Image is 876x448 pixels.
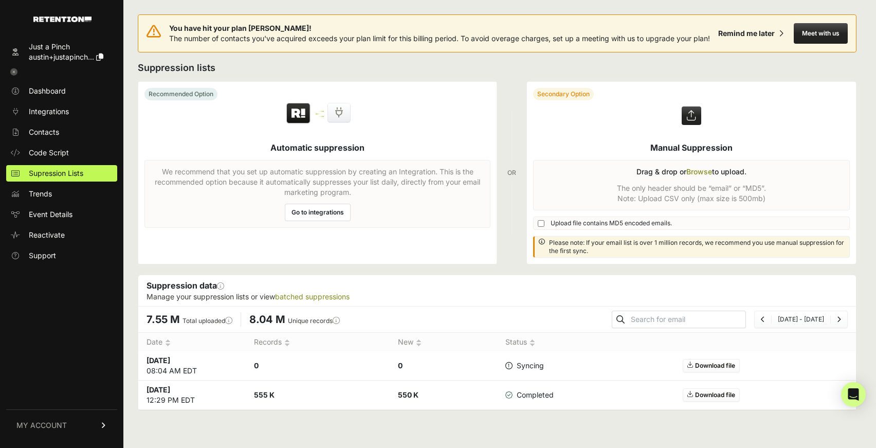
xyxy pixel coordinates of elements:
[718,28,775,39] div: Remind me later
[169,23,710,33] span: You have hit your plan [PERSON_NAME]!
[551,219,672,227] span: Upload file contains MD5 encoded emails.
[29,52,94,61] span: austin+justapinch...
[147,292,848,302] p: Manage your suppression lists or view
[29,209,72,220] span: Event Details
[714,24,788,43] button: Remind me later
[794,23,848,44] button: Meet with us
[6,227,117,243] a: Reactivate
[6,206,117,223] a: Event Details
[29,148,69,158] span: Code Script
[169,34,710,43] span: The number of contacts you've acquired exceeds your plan limit for this billing period. To avoid ...
[390,333,497,352] th: New
[497,333,569,352] th: Status
[837,315,841,323] a: Next
[285,204,351,221] a: Go to integrations
[147,385,170,394] strong: [DATE]
[771,315,830,324] li: [DATE] - [DATE]
[249,313,285,326] span: 8.04 M
[316,113,324,115] img: integration
[6,145,117,161] a: Code Script
[29,106,69,117] span: Integrations
[841,382,866,407] div: Open Intercom Messenger
[29,168,83,178] span: Supression Lists
[29,250,56,261] span: Support
[538,220,544,227] input: Upload file contains MD5 encoded emails.
[6,124,117,140] a: Contacts
[6,103,117,120] a: Integrations
[683,359,740,372] a: Download file
[138,275,856,306] div: Suppression data
[683,388,740,402] a: Download file
[33,16,92,22] img: Retention.com
[254,361,259,370] strong: 0
[165,339,171,347] img: no_sort-eaf950dc5ab64cae54d48a5578032e96f70b2ecb7d747501f34c8f2db400fb66.gif
[16,420,67,431] span: MY ACCOUNT
[285,102,312,125] img: Retention
[398,361,403,370] strong: 0
[505,361,544,371] span: Syncing
[29,127,59,137] span: Contacts
[530,339,535,347] img: no_sort-eaf950dc5ab64cae54d48a5578032e96f70b2ecb7d747501f34c8f2db400fb66.gif
[138,381,246,410] td: 12:29 PM EDT
[754,311,848,328] nav: Page navigation
[761,315,765,323] a: Previous
[6,409,117,441] a: MY ACCOUNT
[270,141,364,154] h5: Automatic suppression
[6,39,117,65] a: Just a Pinch austin+justapinch...
[416,339,422,347] img: no_sort-eaf950dc5ab64cae54d48a5578032e96f70b2ecb7d747501f34c8f2db400fb66.gif
[144,88,217,100] div: Recommended Option
[288,317,340,325] label: Unique records
[182,317,232,325] label: Total uploaded
[138,351,246,381] td: 08:04 AM EDT
[316,116,324,117] img: integration
[147,313,180,326] span: 7.55 M
[147,356,170,365] strong: [DATE]
[275,292,350,301] a: batched suppressions
[246,333,389,352] th: Records
[6,165,117,182] a: Supression Lists
[316,111,324,112] img: integration
[254,390,275,399] strong: 555 K
[29,230,65,240] span: Reactivate
[284,339,290,347] img: no_sort-eaf950dc5ab64cae54d48a5578032e96f70b2ecb7d747501f34c8f2db400fb66.gif
[29,189,52,199] span: Trends
[6,247,117,264] a: Support
[138,61,856,75] h2: Suppression lists
[629,312,745,327] input: Search for email
[6,186,117,202] a: Trends
[151,167,484,198] p: We recommend that you set up automatic suppression by creating an Integration. This is the recomm...
[507,81,516,264] div: OR
[6,83,117,99] a: Dashboard
[29,42,103,52] div: Just a Pinch
[29,86,66,96] span: Dashboard
[398,390,418,399] strong: 550 K
[505,390,554,400] span: Completed
[138,333,246,352] th: Date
